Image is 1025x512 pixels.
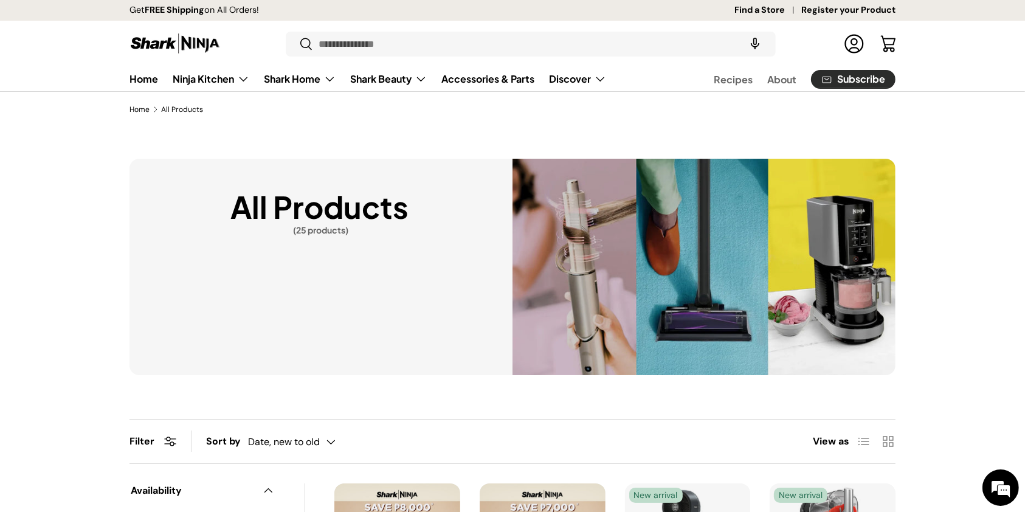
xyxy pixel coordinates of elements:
button: Date, new to old [248,431,360,452]
span: Subscribe [838,74,886,84]
span: Availability [131,483,255,498]
img: Shark Ninja Philippines [129,32,221,55]
span: View as [813,434,849,449]
img: All Products [512,159,896,375]
summary: Shark Home [257,67,343,91]
span: (25 products) [230,226,412,234]
a: Home [129,106,150,113]
a: Find a Store [734,4,801,17]
a: Subscribe [811,70,896,89]
speech-search-button: Search by voice [736,30,775,57]
nav: Secondary [685,67,896,91]
span: New arrival [629,488,683,503]
button: Filter [129,435,176,448]
a: Accessories & Parts [441,67,534,91]
nav: Breadcrumbs [129,104,896,115]
nav: Primary [129,67,606,91]
label: Sort by [206,434,248,449]
summary: Shark Beauty [343,67,434,91]
span: New arrival [774,488,827,503]
summary: Ninja Kitchen [165,67,257,91]
h1: All Products [230,182,409,226]
span: Filter [129,435,154,448]
a: Register your Product [801,4,896,17]
strong: FREE Shipping [145,4,204,15]
a: Home [129,67,158,91]
span: Date, new to old [248,436,320,448]
a: Recipes [714,67,753,91]
a: About [767,67,796,91]
p: Get on All Orders! [129,4,259,17]
a: All Products [161,106,203,113]
summary: Discover [542,67,613,91]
